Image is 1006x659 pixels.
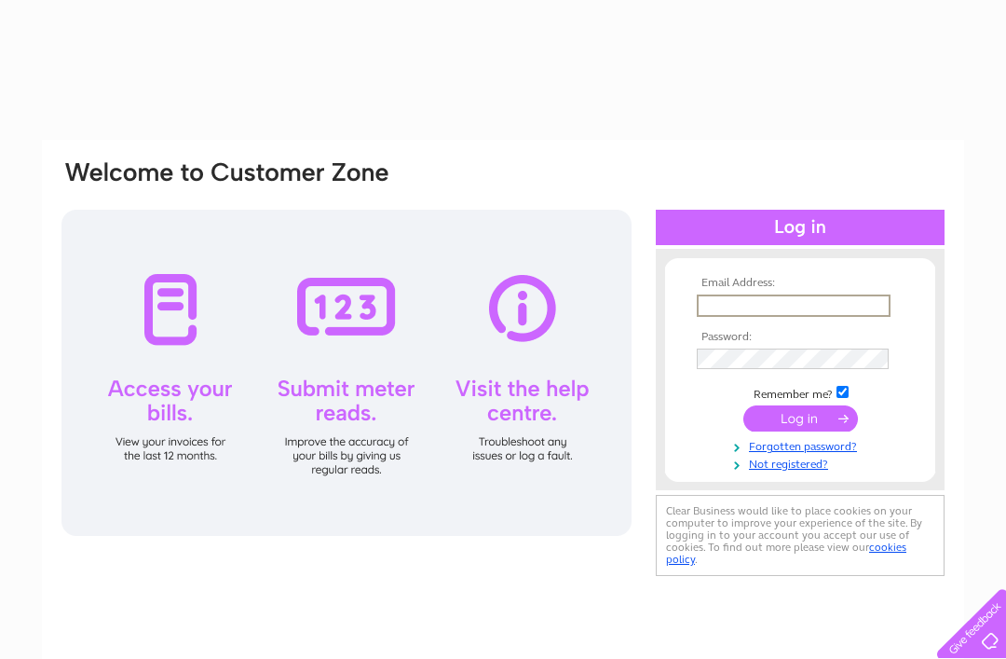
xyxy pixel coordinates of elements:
[692,331,908,344] th: Password:
[692,383,908,402] td: Remember me?
[697,436,908,454] a: Forgotten password?
[656,495,945,576] div: Clear Business would like to place cookies on your computer to improve your experience of the sit...
[666,541,906,566] a: cookies policy
[692,277,908,290] th: Email Address:
[743,405,858,432] input: Submit
[697,454,908,472] a: Not registered?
